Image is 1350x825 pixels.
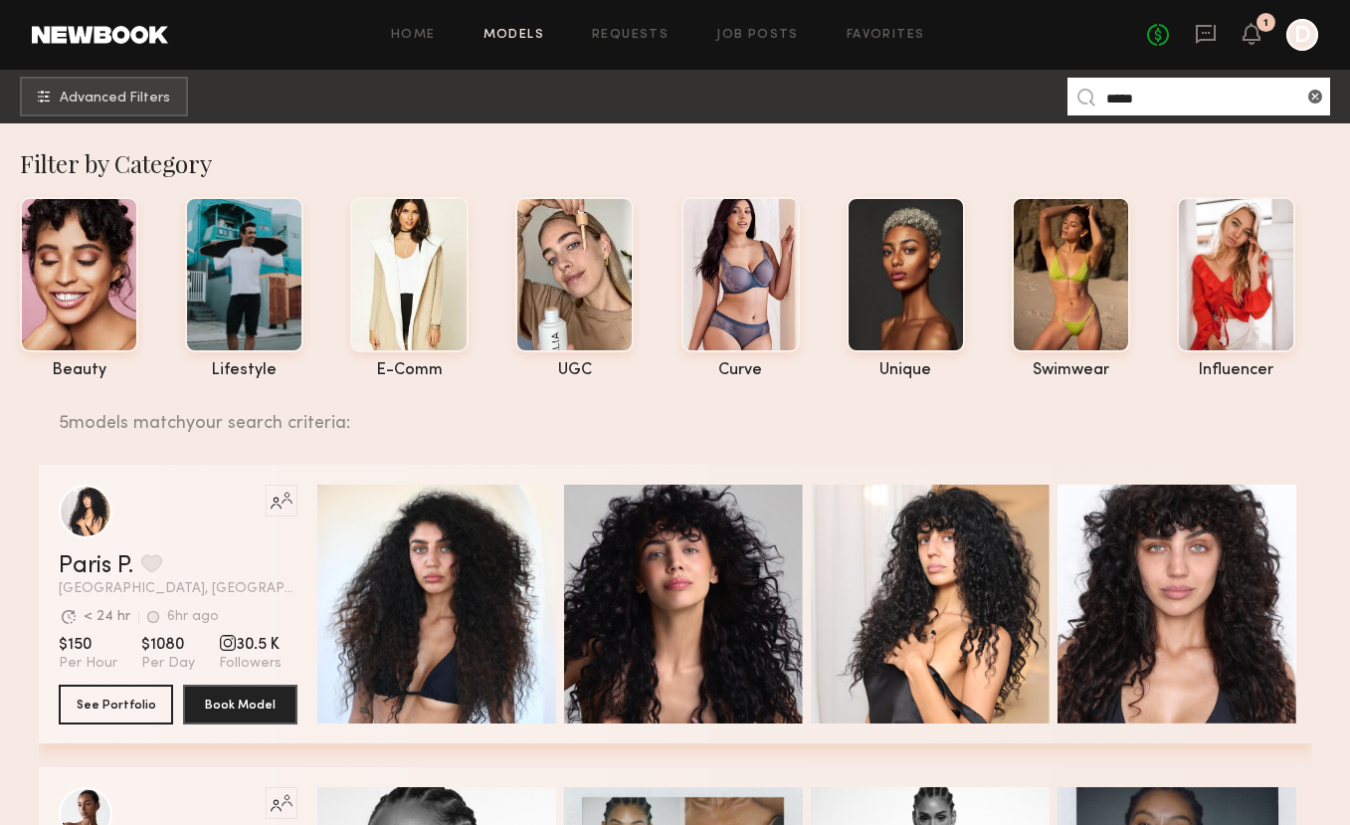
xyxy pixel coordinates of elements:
a: Favorites [847,29,925,42]
div: 5 models match your search criteria: [59,391,1296,433]
div: 6hr ago [167,610,219,624]
a: Paris P. [59,554,133,578]
a: Home [391,29,436,42]
span: Followers [219,655,282,673]
button: See Portfolio [59,685,173,724]
span: Per Day [141,655,195,673]
div: unique [847,362,965,379]
div: influencer [1177,362,1295,379]
div: Filter by Category [20,147,1350,179]
a: Job Posts [716,29,799,42]
div: beauty [20,362,138,379]
div: swimwear [1012,362,1130,379]
button: Book Model [183,685,297,724]
span: Per Hour [59,655,117,673]
div: lifestyle [185,362,303,379]
span: $1080 [141,635,195,655]
div: UGC [515,362,634,379]
span: 30.5 K [219,635,282,655]
a: D [1286,19,1318,51]
span: $150 [59,635,117,655]
a: Requests [592,29,669,42]
a: Models [483,29,544,42]
button: Advanced Filters [20,77,188,116]
div: e-comm [350,362,469,379]
div: 1 [1263,18,1268,29]
span: Advanced Filters [60,92,170,105]
div: curve [681,362,800,379]
span: [GEOGRAPHIC_DATA], [GEOGRAPHIC_DATA] [59,582,297,596]
div: < 24 hr [84,610,130,624]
